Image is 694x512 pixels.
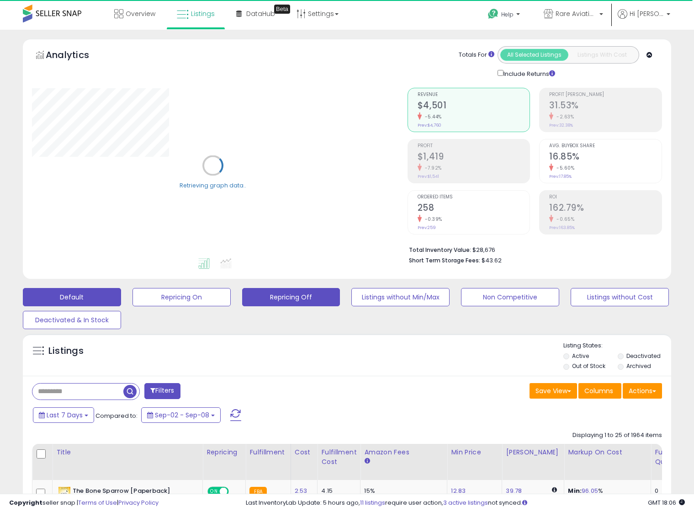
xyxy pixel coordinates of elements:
[418,100,530,112] h2: $4,501
[180,181,246,189] div: Retrieving graph data..
[78,498,117,507] a: Terms of Use
[572,431,662,440] div: Displaying 1 to 25 of 1964 items
[9,498,42,507] strong: Copyright
[101,54,154,60] div: Keywords by Traffic
[549,151,662,164] h2: 16.85%
[418,123,441,128] small: Prev: $4,760
[481,1,529,30] a: Help
[655,487,683,495] div: 0
[23,288,121,306] button: Default
[295,486,307,496] a: 2.53
[553,113,574,120] small: -2.63%
[351,288,450,306] button: Listings without Min/Max
[418,144,530,149] span: Profit
[26,15,45,22] div: v 4.0.25
[461,288,559,306] button: Non Competitive
[571,288,669,306] button: Listings without Cost
[48,345,84,357] h5: Listings
[549,203,662,215] h2: 162.79%
[242,288,340,306] button: Repricing Off
[418,174,439,179] small: Prev: $1,541
[618,9,670,30] a: Hi [PERSON_NAME]
[46,48,107,64] h5: Analytics
[360,498,385,507] a: 11 listings
[422,113,442,120] small: -5.44%
[23,311,121,329] button: Deactivated & In Stock
[549,174,572,179] small: Prev: 17.85%
[487,8,499,20] i: Get Help
[556,9,597,18] span: Rare Aviation
[630,9,664,18] span: Hi [PERSON_NAME]
[409,256,480,264] b: Short Term Storage Fees:
[132,288,231,306] button: Repricing On
[568,486,582,495] b: Min:
[584,386,613,395] span: Columns
[207,448,242,457] div: Repricing
[33,407,94,423] button: Last 7 Days
[126,9,155,18] span: Overview
[208,488,220,496] span: ON
[491,68,566,79] div: Include Returns
[249,448,286,457] div: Fulfillment
[549,92,662,97] span: Profit [PERSON_NAME]
[418,225,436,230] small: Prev: 259
[506,448,560,457] div: [PERSON_NAME]
[506,486,522,496] a: 39.78
[191,9,215,18] span: Listings
[228,488,242,496] span: OFF
[409,244,655,255] li: $28,676
[47,411,83,420] span: Last 7 Days
[418,151,530,164] h2: $1,419
[364,457,370,465] small: Amazon Fees.
[246,9,275,18] span: DataHub
[655,448,686,467] div: Fulfillable Quantity
[568,49,636,61] button: Listings With Cost
[9,499,159,507] div: seller snap | |
[274,5,290,14] div: Tooltip anchor
[553,165,574,171] small: -5.60%
[418,92,530,97] span: Revenue
[409,246,471,254] b: Total Inventory Value:
[451,448,498,457] div: Min Price
[155,411,209,420] span: Sep-02 - Sep-08
[451,486,466,496] a: 12.83
[95,411,138,420] span: Compared to:
[15,15,22,22] img: logo_orange.svg
[118,498,159,507] a: Privacy Policy
[501,11,514,18] span: Help
[582,486,598,496] a: 96.05
[549,144,662,149] span: Avg. Buybox Share
[572,352,589,360] label: Active
[482,256,502,265] span: $43.62
[553,216,574,223] small: -0.65%
[295,448,314,457] div: Cost
[626,352,661,360] label: Deactivated
[422,216,442,223] small: -0.39%
[549,100,662,112] h2: 31.53%
[568,448,647,457] div: Markup on Cost
[15,24,22,31] img: website_grey.svg
[35,54,82,60] div: Domain Overview
[249,487,266,497] small: FBA
[623,383,662,399] button: Actions
[73,487,184,506] b: The Bone Sparrow [Paperback] [PERSON_NAME]
[422,165,442,171] small: -7.92%
[572,362,605,370] label: Out of Stock
[443,498,488,507] a: 3 active listings
[500,49,568,61] button: All Selected Listings
[246,499,685,507] div: Last InventoryLab Update: 5 hours ago, require user action, not synced.
[459,51,494,59] div: Totals For
[58,487,70,505] img: 51ozXoxQFEL._SL40_.jpg
[549,195,662,200] span: ROI
[364,448,443,457] div: Amazon Fees
[144,383,180,399] button: Filters
[549,225,575,230] small: Prev: 163.85%
[418,195,530,200] span: Ordered Items
[91,53,98,60] img: tab_keywords_by_traffic_grey.svg
[549,123,573,128] small: Prev: 32.38%
[578,383,621,399] button: Columns
[56,448,199,457] div: Title
[321,487,353,495] div: 4.15
[141,407,221,423] button: Sep-02 - Sep-08
[418,203,530,215] h2: 258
